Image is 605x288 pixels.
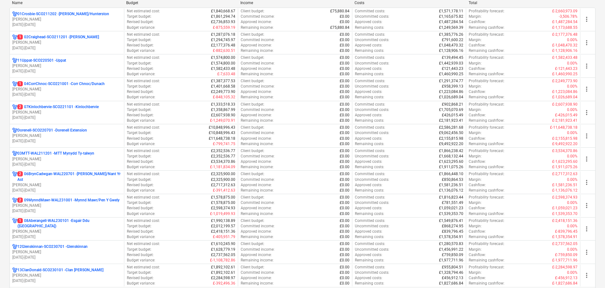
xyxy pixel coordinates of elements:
[211,43,235,48] p: £2,177,376.48
[127,66,154,71] p: Revised budget :
[340,61,349,66] p: £0.00
[355,61,389,66] p: Uncommitted costs :
[127,25,155,30] p: Budget variance :
[340,102,349,107] p: £0.00
[355,71,384,77] p: Remaining costs :
[583,225,590,233] span: more_vert
[12,17,121,22] p: [PERSON_NAME]
[127,95,155,100] p: Budget variance :
[127,141,155,147] p: Budget variance :
[241,154,275,159] p: Committed income :
[211,159,235,164] p: £3,534,370.86
[469,14,482,19] p: Margin :
[442,66,463,71] p: £121,443.23
[552,159,577,164] p: £-1,623,295.60
[126,1,235,5] div: Budget
[469,102,504,107] p: Profitability forecast :
[12,151,121,167] div: 03MTT-WAL211201 -MTT Mynydd Ty-talwyn[PERSON_NAME][DATE]-[DATE]
[127,130,151,136] p: Target budget :
[355,55,385,60] p: Committed costs :
[355,141,384,147] p: Remaining costs :
[355,43,382,48] p: Approved costs :
[17,104,23,109] span: 2
[211,19,235,25] p: £2,736,853.93
[340,141,349,147] p: £0.00
[469,148,504,154] p: Profitability forecast :
[552,43,577,48] p: £-1,048,470.32
[340,130,349,136] p: £0.00
[439,107,463,113] p: £1,705,070.69
[340,37,349,43] p: £0.00
[241,25,274,30] p: Remaining income :
[583,62,590,70] span: more_vert
[583,248,590,256] span: more_vert
[127,107,151,113] p: Target budget :
[555,113,577,118] p: £-426,015.49
[355,66,382,71] p: Approved costs :
[209,125,235,130] p: £10,848,996.43
[439,78,463,84] p: £1,291,374.77
[241,84,275,89] p: Committed income :
[12,34,17,40] div: Project has multi currencies enabled
[127,14,151,19] p: Target budget :
[17,171,121,182] p: 06BrynCadwgan-WAL220701 - [PERSON_NAME]/Nant Yr Ast
[439,141,463,147] p: £9,492,922.20
[12,63,121,69] p: [PERSON_NAME]
[241,48,274,53] p: Remaining income :
[241,37,275,43] p: Committed income :
[213,48,235,53] p: £-882,630.51
[127,84,151,89] p: Target budget :
[209,130,235,136] p: £10,848,996.43
[12,278,121,284] p: [DATE] - [DATE]
[17,218,121,229] p: 08Aberangell-WAL230101 - Esgair Ddu ([GEOGRAPHIC_DATA])
[12,171,121,193] div: 206BrynCadwgan-WAL220701 -[PERSON_NAME]/Nant Yr Ast[PERSON_NAME][DATE]-[DATE]
[442,102,463,107] p: £902,868.21
[127,136,154,141] p: Revised budget :
[552,89,577,95] p: £-1,223,084.86
[17,34,23,40] span: 1
[583,85,590,93] span: more_vert
[127,19,154,25] p: Revised budget :
[12,255,121,260] p: [DATE] - [DATE]
[469,71,504,77] p: Remaining cashflow :
[469,130,482,136] p: Margin :
[439,32,463,37] p: £1,385,776.26
[567,107,577,113] p: 0.00%
[340,78,349,84] p: £0.00
[240,1,349,5] div: Income
[12,133,121,138] p: [PERSON_NAME]
[355,78,385,84] p: Committed costs :
[340,125,349,130] p: £0.00
[127,159,154,164] p: Revised budget :
[439,136,463,141] p: £2,155,815.98
[355,9,385,14] p: Committed costs :
[213,95,235,100] p: £-848,105.32
[439,125,463,130] p: £2,586,281.68
[17,104,99,110] p: 07Kinlochbervie-SCO221101 - Kinlochbervie
[241,55,264,60] p: Client budget :
[241,14,275,19] p: Committed income :
[583,179,590,186] span: more_vert
[17,151,94,156] p: 03MTT-WAL211201 - MTT Mynydd Ty-talwyn
[355,95,384,100] p: Remaining costs :
[127,9,160,14] p: Net estimated cost :
[17,244,88,249] p: 12Glenskinnan-SCO230701 - Glenskinnan
[211,148,235,154] p: £2,352,536.77
[12,229,121,234] p: [PERSON_NAME]
[340,19,349,25] p: £0.00
[12,1,121,5] div: Name
[12,115,121,120] p: [DATE] - [DATE]
[211,89,235,95] p: £2,249,773.90
[439,43,463,48] p: £1,048,470.32
[469,84,482,89] p: Margin :
[469,9,504,14] p: Profitability forecast :
[241,118,274,123] p: Remaining income :
[12,128,17,133] div: Project has multi currencies enabled
[213,25,235,30] p: £-875,559.19
[209,136,235,141] p: £11,648,738.18
[17,58,66,63] p: 11Uppat-SCO220501 - Uppat
[211,154,235,159] p: £2,352,536.77
[355,154,389,159] p: Uncommitted costs :
[439,89,463,95] p: £1,223,084.86
[217,71,235,77] p: £-7,633.48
